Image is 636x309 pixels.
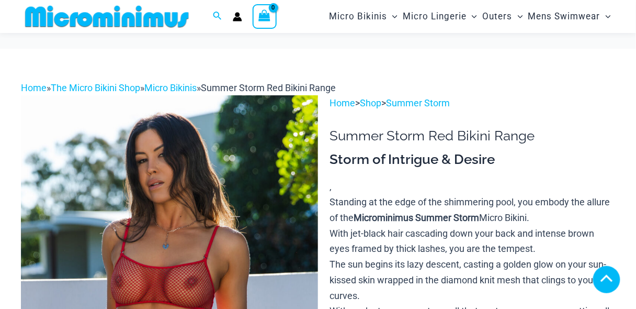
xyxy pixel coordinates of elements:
[21,82,47,93] a: Home
[326,3,400,30] a: Micro BikinisMenu ToggleMenu Toggle
[201,82,336,93] span: Summer Storm Red Bikini Range
[213,10,222,23] a: Search icon link
[253,4,277,28] a: View Shopping Cart, empty
[329,3,387,30] span: Micro Bikinis
[354,212,480,223] b: Microminimus Summer Storm
[513,3,523,30] span: Menu Toggle
[526,3,614,30] a: Mens SwimwearMenu ToggleMenu Toggle
[400,3,480,30] a: Micro LingerieMenu ToggleMenu Toggle
[467,3,477,30] span: Menu Toggle
[330,128,615,144] h1: Summer Storm Red Bikini Range
[483,3,513,30] span: Outers
[387,97,450,108] a: Summer Storm
[600,3,611,30] span: Menu Toggle
[21,82,336,93] span: » » »
[330,151,615,169] h3: Storm of Intrigue & Desire
[330,95,615,111] p: > >
[360,97,382,108] a: Shop
[325,2,615,31] nav: Site Navigation
[403,3,467,30] span: Micro Lingerie
[233,12,242,21] a: Account icon link
[387,3,397,30] span: Menu Toggle
[330,97,356,108] a: Home
[144,82,197,93] a: Micro Bikinis
[480,3,526,30] a: OutersMenu ToggleMenu Toggle
[51,82,140,93] a: The Micro Bikini Shop
[528,3,600,30] span: Mens Swimwear
[21,5,193,28] img: MM SHOP LOGO FLAT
